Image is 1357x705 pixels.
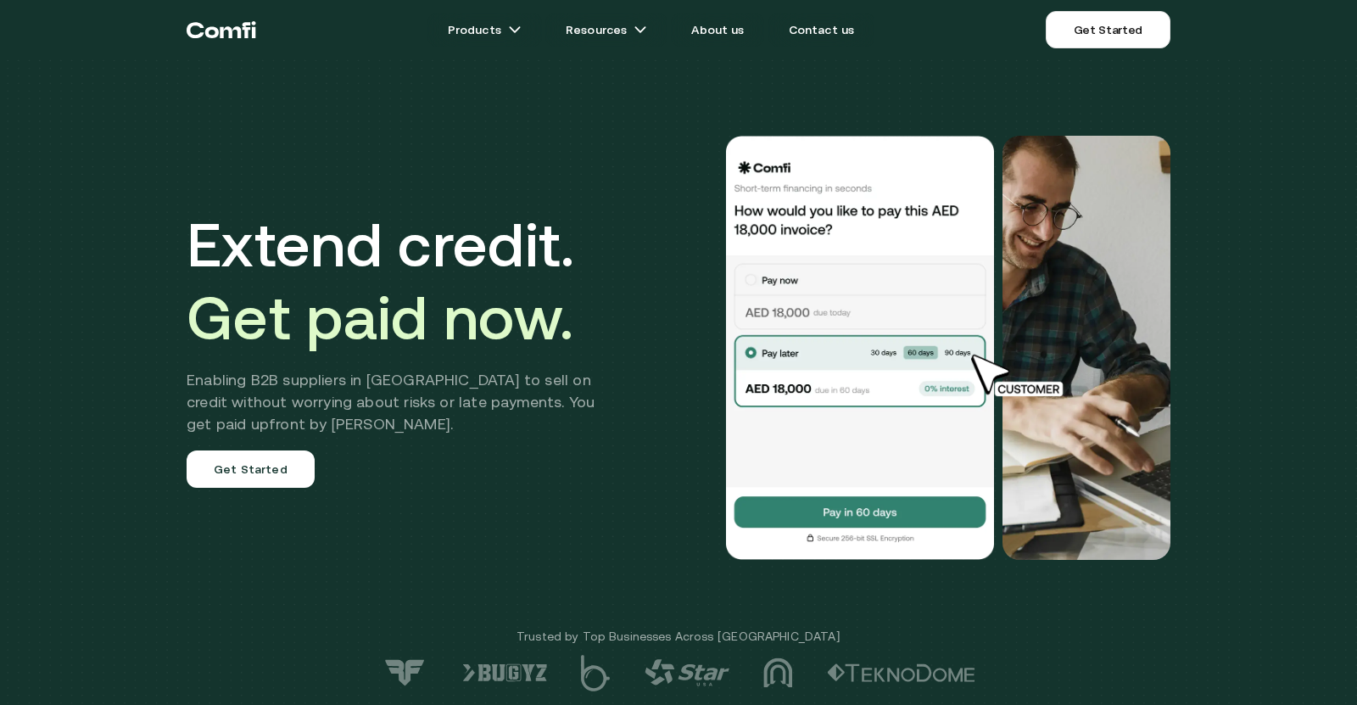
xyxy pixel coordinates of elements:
a: Resourcesarrow icons [545,13,667,47]
img: logo-2 [827,663,975,682]
h1: Extend credit. [187,208,620,354]
img: Would you like to pay this AED 18,000.00 invoice? [724,136,996,560]
img: logo-4 [645,659,729,686]
img: cursor [958,352,1082,400]
h2: Enabling B2B suppliers in [GEOGRAPHIC_DATA] to sell on credit without worrying about risks or lat... [187,369,620,435]
a: Contact us [768,13,875,47]
a: About us [671,13,764,47]
img: logo-3 [763,657,793,688]
img: arrow icons [634,23,647,36]
a: Productsarrow icons [427,13,542,47]
span: Get paid now. [187,283,573,352]
img: logo-7 [382,658,428,687]
img: logo-6 [462,663,547,682]
a: Get Started [1046,11,1170,48]
a: Return to the top of the Comfi home page [187,4,256,55]
img: logo-5 [581,655,611,691]
a: Get Started [187,450,315,488]
img: Would you like to pay this AED 18,000.00 invoice? [1002,136,1170,560]
img: arrow icons [508,23,522,36]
